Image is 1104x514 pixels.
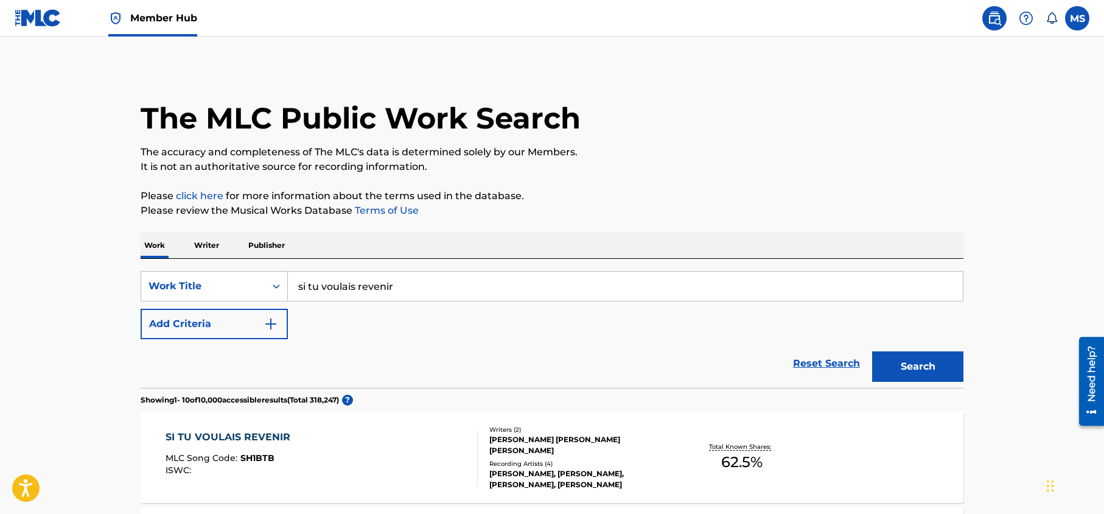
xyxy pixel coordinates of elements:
iframe: Chat Widget [1043,456,1104,514]
p: Showing 1 - 10 of 10,000 accessible results (Total 318,247 ) [141,395,339,406]
span: ISWC : [166,465,194,476]
div: [PERSON_NAME] [PERSON_NAME] [PERSON_NAME] [489,434,673,456]
iframe: Resource Center [1070,333,1104,431]
img: Top Rightsholder [108,11,123,26]
div: Notifications [1046,12,1058,24]
img: help [1019,11,1033,26]
p: Work [141,233,169,258]
p: Please review the Musical Works Database [141,203,963,218]
button: Add Criteria [141,309,288,339]
div: Work Title [148,279,258,294]
div: [PERSON_NAME], [PERSON_NAME], [PERSON_NAME], [PERSON_NAME] [489,468,673,490]
a: click here [176,190,223,202]
a: Terms of Use [352,205,419,216]
p: Publisher [245,233,288,258]
span: 62.5 % [721,451,763,473]
button: Search [872,351,963,382]
div: User Menu [1065,6,1089,30]
p: Please for more information about the terms used in the database. [141,189,963,203]
span: Member Hub [130,11,197,25]
p: Writer [190,233,223,258]
a: Public Search [982,6,1007,30]
a: Reset Search [787,350,866,377]
form: Search Form [141,271,963,388]
span: SH1BTB [240,452,274,463]
a: SI TU VOULAIS REVENIRMLC Song Code:SH1BTBISWC:Writers (2)[PERSON_NAME] [PERSON_NAME] [PERSON_NAME... [141,412,963,503]
h1: The MLC Public Work Search [141,100,581,136]
p: Total Known Shares: [709,442,774,451]
div: Help [1014,6,1038,30]
span: MLC Song Code : [166,452,240,463]
div: SI TU VOULAIS REVENIR [166,430,296,445]
div: Drag [1047,468,1054,504]
div: Recording Artists ( 4 ) [489,459,673,468]
img: 9d2ae6d4665cec9f34b9.svg [264,317,278,331]
p: The accuracy and completeness of The MLC's data is determined solely by our Members. [141,145,963,160]
span: ? [342,395,353,406]
p: It is not an authoritative source for recording information. [141,160,963,174]
img: MLC Logo [15,9,61,27]
div: Writers ( 2 ) [489,425,673,434]
img: search [987,11,1002,26]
